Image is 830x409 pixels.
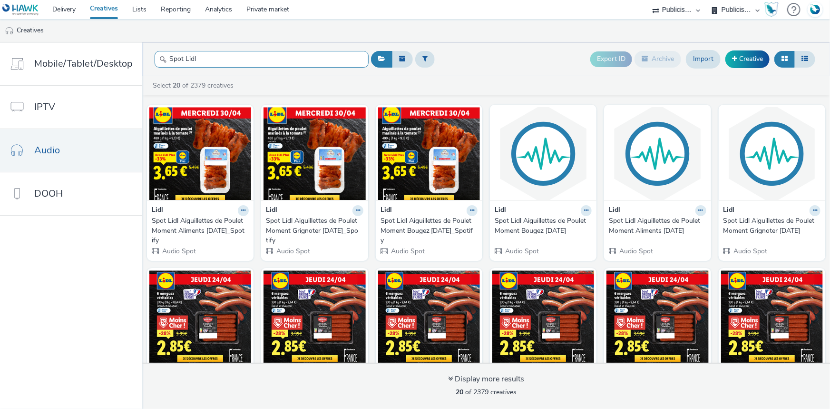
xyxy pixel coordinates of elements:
[34,187,63,200] span: DOOH
[264,270,365,363] img: SPOT LIDL 17-04-25 MERGUEZ VE╠üRITABLES MOMENT BOUGEZ visual
[161,247,196,256] span: Audio Spot
[266,205,277,216] strong: Lidl
[606,270,708,363] img: SPOT LIDL 17-04-25 MERGUEZ VE╠üRITABLES DEMAIN BOUGEZ visual
[155,51,369,68] input: Search...
[381,216,474,245] div: Spot Lidl Aiguillettes de Poulet Moment Bougez [DATE]_Spotify
[492,107,594,200] img: Spot Lidl Aiguillettes de Poulet Moment Bougez 22-04-25 visual
[378,107,480,200] img: Spot Lidl Aiguillettes de Poulet Moment Bougez 22-04-25_Spotify visual
[495,216,588,236] div: Spot Lidl Aiguillettes de Poulet Moment Bougez [DATE]
[609,216,706,236] a: Spot Lidl Aiguillettes de Poulet Moment Aliments [DATE]
[721,107,823,200] img: Spot Lidl Aiguillettes de Poulet Moment Grignoter 22-04-25 visual
[448,374,524,385] div: Display more results
[266,216,363,245] a: Spot Lidl Aiguillettes de Poulet Moment Grignoter [DATE]_Spotify
[609,216,702,236] div: Spot Lidl Aiguillettes de Poulet Moment Aliments [DATE]
[504,247,539,256] span: Audio Spot
[378,270,480,363] img: SPOT LIDL 17-04-25 MERGUEZ VE╠üRITABLES MOMENT ALIMENT visual
[495,216,592,236] a: Spot Lidl Aiguillettes de Poulet Moment Bougez [DATE]
[152,81,237,90] a: Select of 2379 creatives
[723,216,817,236] div: Spot Lidl Aiguillettes de Poulet Moment Grignoter [DATE]
[2,4,39,16] img: undefined Logo
[733,247,768,256] span: Audio Spot
[725,50,770,68] a: Creative
[34,100,55,114] span: IPTV
[275,247,310,256] span: Audio Spot
[794,51,815,67] button: Table
[606,107,708,200] img: Spot Lidl Aiguillettes de Poulet Moment Aliments 22-04-25 visual
[264,107,365,200] img: Spot Lidl Aiguillettes de Poulet Moment Grignoter 22-04-25_Spotify visual
[635,51,681,67] button: Archive
[492,270,594,363] img: SPOT LIDL 17-04-25 MERGUEZ VE╠üRITABLES DEMAIN GRIGNOTER visual
[495,205,506,216] strong: Lidl
[808,2,822,17] img: Account FR
[152,216,245,245] div: Spot Lidl Aiguillettes de Poulet Moment Aliments [DATE]_Spotify
[381,216,478,245] a: Spot Lidl Aiguillettes de Poulet Moment Bougez [DATE]_Spotify
[34,143,60,157] span: Audio
[390,247,425,256] span: Audio Spot
[723,216,820,236] a: Spot Lidl Aiguillettes de Poulet Moment Grignoter [DATE]
[686,50,721,68] a: Import
[721,270,823,363] img: SPOT LIDL 17-04-25 MERGUEZ VE╠üRITABLES DEMAIN ALIMENT visual
[723,205,735,216] strong: Lidl
[266,216,359,245] div: Spot Lidl Aiguillettes de Poulet Moment Grignoter [DATE]_Spotify
[149,107,251,200] img: Spot Lidl Aiguillettes de Poulet Moment Aliments 22-04-25_Spotify visual
[774,51,795,67] button: Grid
[456,388,463,397] strong: 20
[590,51,632,67] button: Export ID
[34,57,133,70] span: Mobile/Tablet/Desktop
[456,388,517,397] span: of 2379 creatives
[764,2,779,17] img: Hawk Academy
[381,205,392,216] strong: Lidl
[152,205,163,216] strong: Lidl
[618,247,653,256] span: Audio Spot
[149,270,251,363] img: SPOT LIDL 17-04-25 MERGUEZ VE╠üRITABLES MOMENT GRIGNOTER visual
[764,2,782,17] a: Hawk Academy
[152,216,249,245] a: Spot Lidl Aiguillettes de Poulet Moment Aliments [DATE]_Spotify
[173,81,180,90] strong: 20
[609,205,620,216] strong: Lidl
[5,26,14,36] img: audio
